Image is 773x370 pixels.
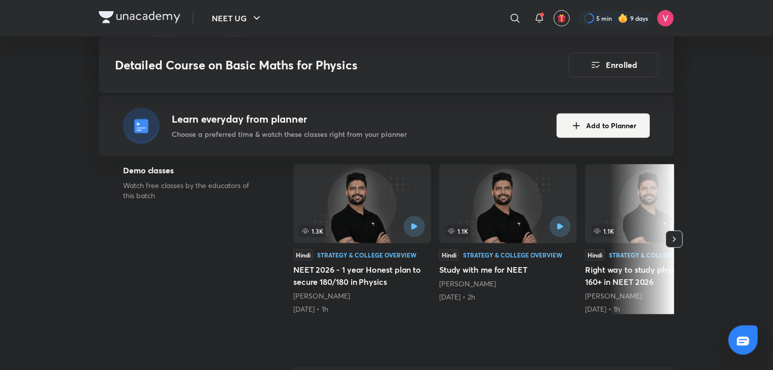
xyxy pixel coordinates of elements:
[293,291,350,301] a: [PERSON_NAME]
[123,180,261,201] p: Watch free classes by the educators of this batch
[299,225,325,237] span: 1.3K
[172,129,407,139] p: Choose a preferred time & watch these classes right from your planner
[554,10,570,26] button: avatar
[439,249,459,261] div: Hindi
[439,292,577,302] div: 26th Mar • 2h
[585,291,642,301] a: [PERSON_NAME]
[618,13,628,23] img: streak
[585,164,723,314] a: Right way to study physics & score 160+ in NEET 2026
[439,279,496,288] a: [PERSON_NAME]
[293,264,431,288] h5: NEET 2026 - 1 year Honest plan to secure 180/180 in Physics
[293,164,431,314] a: 1.3KHindiStrategy & College OverviewNEET 2026 - 1 year Honest plan to secure 180/180 in Physics[P...
[293,249,313,261] div: Hindi
[172,112,407,127] h4: Learn everyday from planner
[585,164,723,314] a: 1.1KHindiStrategy & College OverviewRight way to study physics & score 160+ in NEET 2026[PERSON_N...
[293,304,431,314] div: 23rd Mar • 1h
[439,164,577,302] a: 1.1KHindiStrategy & College OverviewStudy with me for NEET[PERSON_NAME][DATE] • 2h
[115,58,512,72] h3: Detailed Course on Basic Maths for Physics
[439,164,577,302] a: Study with me for NEET
[293,291,431,301] div: Prateek Jain
[657,10,674,27] img: Vishwa Desai
[585,249,605,261] div: Hindi
[557,114,650,138] button: Add to Planner
[206,8,269,28] button: NEET UG
[569,53,658,77] button: Enrolled
[463,252,562,258] div: Strategy & College Overview
[439,264,577,276] h5: Study with me for NEET
[445,225,470,237] span: 1.1K
[123,164,261,176] h5: Demo classes
[99,11,180,26] a: Company Logo
[557,14,566,23] img: avatar
[591,225,616,237] span: 1.1K
[317,252,416,258] div: Strategy & College Overview
[439,279,577,289] div: Prateek Jain
[609,252,708,258] div: Strategy & College Overview
[585,291,723,301] div: Prateek Jain
[293,164,431,314] a: NEET 2026 - 1 year Honest plan to secure 180/180 in Physics
[99,11,180,23] img: Company Logo
[585,304,723,314] div: 23rd May • 1h
[585,264,723,288] h5: Right way to study physics & score 160+ in NEET 2026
